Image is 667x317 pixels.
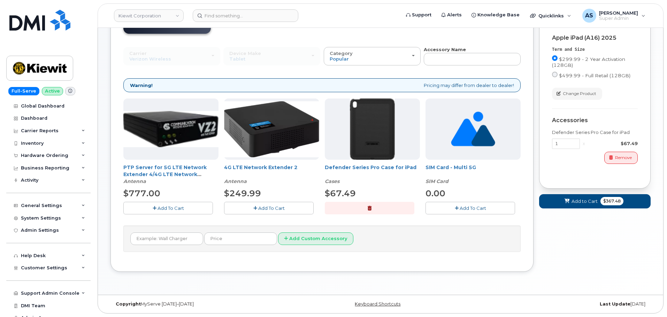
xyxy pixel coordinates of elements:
button: Add to Cart $367.48 [539,194,651,208]
span: Popular [330,56,349,62]
button: Remove [604,152,638,164]
span: Quicklinks [538,13,564,18]
strong: Accessory Name [424,47,466,52]
span: Remove [615,154,632,161]
div: 4G LTE Network Extender 2 [224,164,319,185]
a: Support [401,8,436,22]
strong: Copyright [116,301,141,307]
span: $367.48 [600,197,623,205]
span: Add To Cart [258,205,285,211]
span: $249.99 [224,188,261,198]
div: Alexander Strull [577,9,650,23]
span: Knowledge Base [477,11,520,18]
input: Price [204,232,277,245]
a: Alerts [436,8,467,22]
em: Antenna [123,178,146,184]
a: Knowledge Base [467,8,524,22]
div: [DATE] [470,301,651,307]
span: Support [412,11,431,18]
input: Example: Wall Charger [130,232,203,245]
input: $299.99 - 2 Year Activation (128GB) [552,55,558,61]
div: x [580,140,588,147]
div: Term and Size [552,47,638,53]
img: defenderipad10thgen.png [350,98,395,160]
span: Add To Cart [158,205,184,211]
em: Cases [325,178,339,184]
div: PTP Server for 5G LTE Network Extender 4/4G LTE Network Extender 3 [123,164,219,185]
div: Defender Series Pro Case for iPad [325,164,420,185]
span: Super Admin [599,16,638,21]
span: Change Product [563,90,596,97]
span: Add To Cart [460,205,486,211]
div: Apple iPad (A16) 2025 [552,35,638,41]
button: Add To Cart [426,202,515,214]
img: no_image_found-2caef05468ed5679b831cfe6fc140e25e0c280774317ffc20a367ab7fd17291e.png [451,98,495,160]
span: Add to Cart [572,198,598,205]
div: Pricing may differ from dealer to dealer! [123,78,521,93]
a: PTP Server for 5G LTE Network Extender 4/4G LTE Network Extender 3 [123,164,207,184]
iframe: Messenger Launcher [637,287,662,312]
input: $499.99 - Full Retail (128GB) [552,72,558,77]
div: MyServe [DATE]–[DATE] [110,301,291,307]
a: Defender Series Pro Case for iPad [325,164,416,171]
em: Antenna [224,178,247,184]
a: Keyboard Shortcuts [355,301,400,307]
strong: Warning! [130,82,153,89]
span: $499.99 - Full Retail (128GB) [559,73,630,78]
span: [PERSON_NAME] [599,10,638,16]
span: 0.00 [426,188,445,198]
img: 4glte_extender.png [224,101,319,157]
span: $777.00 [123,188,160,198]
a: Kiewit Corporation [114,9,184,22]
div: Quicklinks [525,9,576,23]
button: Add To Cart [123,202,213,214]
span: $299.99 - 2 Year Activation (128GB) [552,56,625,68]
a: SIM Card - Multi 5G [426,164,476,171]
div: $67.49 [588,140,638,147]
a: 4G LTE Network Extender 2 [224,164,298,171]
em: SIM Card [426,178,449,184]
span: AS [585,11,593,20]
button: Category Popular [324,47,421,65]
div: Defender Series Pro Case for iPad [552,129,638,136]
div: SIM Card - Multi 5G [426,164,521,185]
button: Add Custom Accessory [278,232,353,245]
input: Find something... [193,9,298,22]
strong: Last Update [600,301,630,307]
span: Alerts [447,11,462,18]
img: Casa_Sysem.png [123,111,219,147]
div: Accessories [552,117,638,124]
span: Category [330,50,353,56]
span: $67.49 [325,188,356,198]
button: Add To Cart [224,202,314,214]
button: Change Product [552,88,602,100]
